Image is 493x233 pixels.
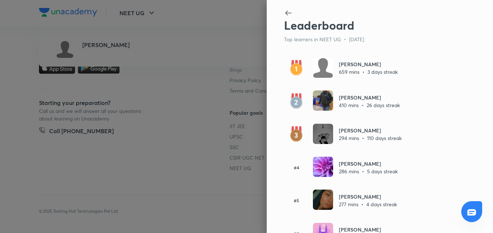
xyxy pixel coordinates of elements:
[313,90,333,111] img: Avatar
[339,94,400,101] h6: [PERSON_NAME]
[313,58,333,78] img: Avatar
[313,157,333,177] img: Avatar
[339,160,398,168] h6: [PERSON_NAME]
[284,60,309,76] img: rank1.svg
[339,101,400,109] p: 410 mins • 26 days streak
[313,190,333,210] img: Avatar
[339,193,397,200] h6: [PERSON_NAME]
[284,18,451,32] h2: Leaderboard
[339,60,398,68] h6: [PERSON_NAME]
[284,197,309,204] h6: #5
[284,126,309,142] img: rank3.svg
[284,35,451,43] p: Top learners in NEET UG • [DATE]
[339,134,402,142] p: 294 mins • 110 days streak
[339,168,398,175] p: 286 mins • 5 days streak
[284,93,309,109] img: rank2.svg
[284,164,309,171] h6: #4
[339,200,397,208] p: 277 mins • 4 days streak
[313,124,333,144] img: Avatar
[339,68,398,76] p: 659 mins • 3 days streak
[339,127,402,134] h6: [PERSON_NAME]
